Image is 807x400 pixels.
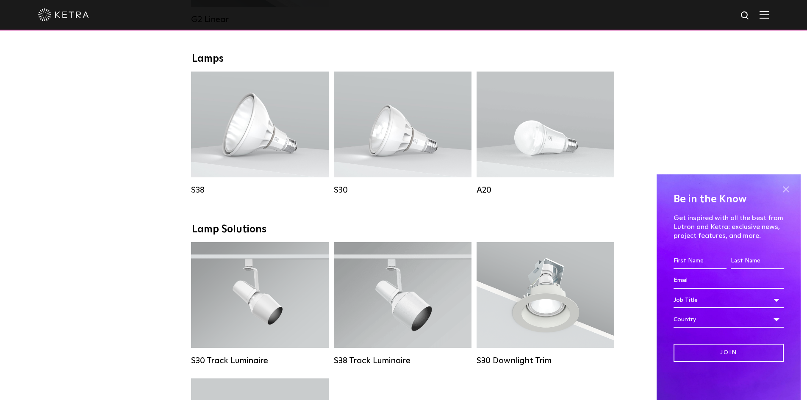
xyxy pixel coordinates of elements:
img: ketra-logo-2019-white [38,8,89,21]
div: A20 [477,185,614,195]
div: S30 Track Luminaire [191,356,329,366]
input: Last Name [731,253,784,269]
a: A20 Lumen Output:600 / 800Colors:White / BlackBase Type:E26 Edison Base / GU24Beam Angles:Omni-Di... [477,72,614,195]
div: S38 Track Luminaire [334,356,471,366]
input: Email [674,273,784,289]
a: S38 Track Luminaire Lumen Output:1100Colors:White / BlackBeam Angles:10° / 25° / 40° / 60°Wattage... [334,242,471,366]
a: S30 Lumen Output:1100Colors:White / BlackBase Type:E26 Edison Base / GU24Beam Angles:15° / 25° / ... [334,72,471,195]
input: First Name [674,253,727,269]
h4: Be in the Know [674,191,784,207]
div: Lamps [192,53,616,65]
a: S30 Downlight Trim S30 Downlight Trim [477,242,614,366]
a: S38 Lumen Output:1100Colors:White / BlackBase Type:E26 Edison Base / GU24Beam Angles:10° / 25° / ... [191,72,329,195]
img: search icon [740,11,751,21]
input: Join [674,344,784,362]
div: Country [674,312,784,328]
img: Hamburger%20Nav.svg [760,11,769,19]
p: Get inspired with all the best from Lutron and Ketra: exclusive news, project features, and more. [674,214,784,240]
div: Job Title [674,292,784,308]
div: S30 Downlight Trim [477,356,614,366]
div: Lamp Solutions [192,223,616,236]
div: S30 [334,185,471,195]
div: S38 [191,185,329,195]
a: S30 Track Luminaire Lumen Output:1100Colors:White / BlackBeam Angles:15° / 25° / 40° / 60° / 90°W... [191,242,329,366]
